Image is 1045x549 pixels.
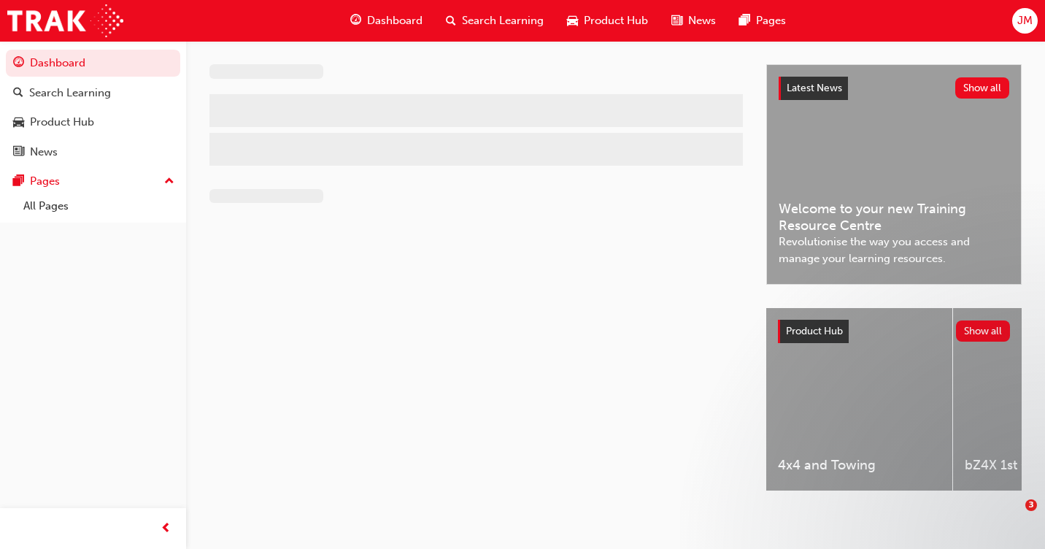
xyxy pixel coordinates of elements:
span: prev-icon [161,520,171,538]
span: Revolutionise the way you access and manage your learning resources. [779,234,1009,266]
a: pages-iconPages [728,6,798,36]
a: Dashboard [6,50,180,77]
a: Latest NewsShow allWelcome to your new Training Resource CentreRevolutionise the way you access a... [766,64,1022,285]
div: Pages [30,173,60,190]
a: search-iconSearch Learning [434,6,555,36]
div: News [30,144,58,161]
iframe: Intercom live chat [995,499,1030,534]
a: guage-iconDashboard [339,6,434,36]
span: up-icon [164,172,174,191]
a: Product HubShow all [778,320,1010,343]
span: car-icon [567,12,578,30]
img: Trak [7,4,123,37]
button: JM [1012,8,1038,34]
button: Show all [956,320,1011,342]
span: Dashboard [367,12,423,29]
span: Latest News [787,82,842,94]
span: pages-icon [739,12,750,30]
span: guage-icon [350,12,361,30]
button: Pages [6,168,180,195]
span: Product Hub [786,325,843,337]
a: Product Hub [6,109,180,136]
a: 4x4 and Towing [766,308,952,491]
span: guage-icon [13,57,24,70]
button: DashboardSearch LearningProduct HubNews [6,47,180,168]
div: Search Learning [29,85,111,101]
span: car-icon [13,116,24,129]
span: 4x4 and Towing [778,457,941,474]
a: Latest NewsShow all [779,77,1009,100]
span: news-icon [671,12,682,30]
span: 3 [1025,499,1037,511]
a: car-iconProduct Hub [555,6,660,36]
span: News [688,12,716,29]
span: search-icon [13,87,23,100]
span: JM [1017,12,1033,29]
a: News [6,139,180,166]
span: Product Hub [584,12,648,29]
span: news-icon [13,146,24,159]
span: pages-icon [13,175,24,188]
a: news-iconNews [660,6,728,36]
span: search-icon [446,12,456,30]
a: Search Learning [6,80,180,107]
span: Search Learning [462,12,544,29]
span: Welcome to your new Training Resource Centre [779,201,1009,234]
span: Pages [756,12,786,29]
a: All Pages [18,195,180,218]
div: Product Hub [30,114,94,131]
button: Show all [955,77,1010,99]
